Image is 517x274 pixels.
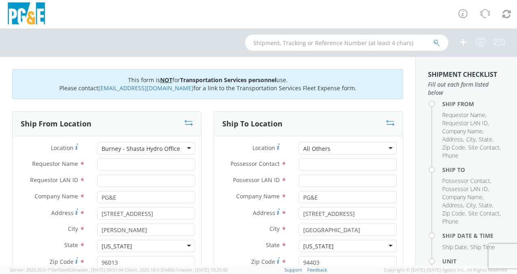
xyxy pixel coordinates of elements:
span: Possessor LAN ID [442,185,488,193]
span: Ship Time [470,243,495,251]
span: Address [442,135,463,143]
input: Shipment, Tracking or Reference Number (at least 4 chars) [245,35,448,51]
span: Zip Code [251,258,275,265]
div: All Others [303,145,330,153]
li: , [468,209,501,217]
span: City [68,225,78,233]
li: , [442,193,484,201]
span: City [466,135,476,143]
h4: Ship Date & Time [442,233,505,239]
span: Company Name [35,192,78,200]
h4: Ship From [442,101,505,107]
span: Company Name [236,192,280,200]
span: Zip Code [50,258,74,265]
h4: Ship To [442,167,505,173]
span: Possessor LAN ID [233,176,280,184]
h3: Ship To Location [222,120,282,128]
li: , [442,201,464,209]
li: , [442,144,466,152]
span: State [479,135,492,143]
a: Feedback [307,267,327,273]
span: master, [DATE] 10:25:00 [178,267,228,273]
div: Burney - Shasta Hydro Office [102,145,180,153]
span: Requestor LAN ID [30,176,78,184]
span: State [479,201,492,209]
li: , [442,127,484,135]
span: Site Contact [468,209,500,217]
span: State [64,241,78,249]
span: Address [51,209,74,217]
b: Transportation Services personnel [180,76,276,84]
li: , [442,243,468,251]
span: Address [442,201,463,209]
span: Requestor Name [32,160,78,167]
li: , [442,177,491,185]
span: Company Name [442,127,482,135]
li: , [442,135,464,144]
span: master, [DATE] 09:51:04 [74,267,124,273]
li: , [479,135,493,144]
strong: Shipment Checklist [428,70,497,79]
u: NOT [160,76,172,84]
a: Support [285,267,302,273]
div: [US_STATE] [303,242,334,250]
div: [US_STATE] [102,242,132,250]
li: , [468,144,501,152]
li: , [466,201,477,209]
span: Ship Date [442,243,467,251]
span: Phone [442,217,458,225]
li: , [442,119,489,127]
img: pge-logo-06675f144f4cfa6a6814.png [6,2,47,26]
span: Possessor Contact [230,160,280,167]
div: This form is for use. Please contact for a link to the Transportation Services Fleet Expense form. [12,69,403,99]
span: City [466,201,476,209]
span: Server: 2025.20.0-710e05ee653 [10,267,124,273]
span: Requestor Name [442,111,485,119]
span: Zip Code [442,209,465,217]
span: Location [51,144,74,152]
span: Requestor LAN ID [442,119,488,127]
li: , [442,185,489,193]
span: City [269,225,280,233]
li: , [442,111,487,119]
li: , [466,135,477,144]
span: State [266,241,280,249]
span: Fill out each form listed below [428,80,505,97]
span: Copyright © [DATE]-[DATE] Agistix Inc., All Rights Reserved [384,267,507,273]
a: [EMAIL_ADDRESS][DOMAIN_NAME] [98,84,193,92]
span: Client: 2025.18.0-37e85b1 [125,267,228,273]
h4: Unit [442,258,505,264]
li: , [479,201,493,209]
span: Location [252,144,275,152]
span: Phone [442,152,458,159]
span: Zip Code [442,144,465,151]
span: Possessor Contact [442,177,490,185]
h3: Ship From Location [21,120,91,128]
span: Address [253,209,275,217]
li: , [442,209,466,217]
span: Company Name [442,193,482,201]
span: Site Contact [468,144,500,151]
